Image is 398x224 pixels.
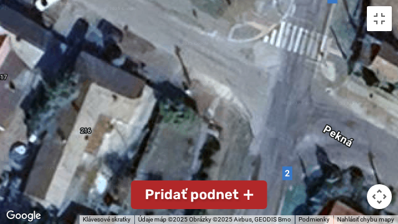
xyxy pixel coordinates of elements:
[145,187,239,203] span: Pridať podnet
[3,208,44,224] img: Google
[83,215,131,224] button: Klávesové skratky
[3,208,44,224] a: Otvoriť túto oblasť v Mapách Google (otvorí nové okno)
[138,216,291,223] span: Údaje máp ©2025 Obrázky ©2025 Airbus, GEODIS Brno
[367,6,392,31] button: Prepnúť zobrazenie na celú obrazovku
[298,216,330,223] a: Podmienky (otvorí sa na novej karte)
[367,184,392,209] button: Ovládať kameru na mape
[337,216,394,223] a: Nahlásiť chybu mapy
[131,180,267,209] button: Pridať podnet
